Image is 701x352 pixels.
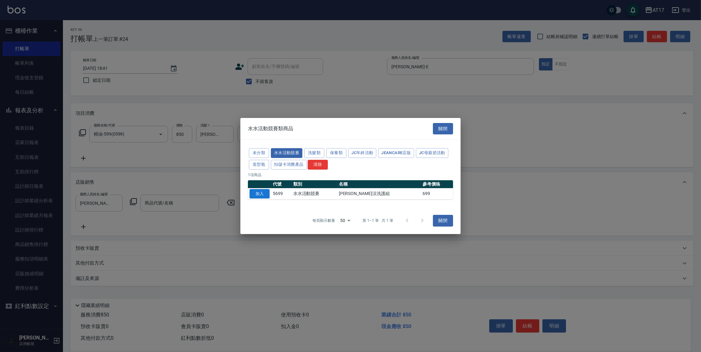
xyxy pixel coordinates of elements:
[378,148,414,158] button: JeanCare店販
[271,188,292,199] td: 5699
[337,188,421,199] td: [PERSON_NAME]涼洗護組
[292,188,337,199] td: 水水活動競賽
[250,189,270,199] button: 加入
[292,180,337,188] th: 類別
[338,212,353,229] div: 50
[421,180,453,188] th: 參考價格
[271,148,302,158] button: 水水活動競賽
[433,215,453,226] button: 關閉
[271,160,307,170] button: 扣儲卡消費產品
[416,148,448,158] button: JC母親節活動
[363,218,393,223] p: 第 1–1 筆 共 1 筆
[308,160,328,170] button: 清除
[326,148,346,158] button: 保養類
[421,188,453,199] td: 699
[348,148,376,158] button: JC年終活動
[248,172,453,178] p: 1 項商品
[304,148,324,158] button: 洗髮類
[271,180,292,188] th: 代號
[248,126,293,132] span: 水水活動競賽類商品
[433,123,453,135] button: 關閉
[249,160,269,170] button: 造型瓶
[337,180,421,188] th: 名稱
[312,218,335,223] p: 每頁顯示數量
[249,148,269,158] button: 未分類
